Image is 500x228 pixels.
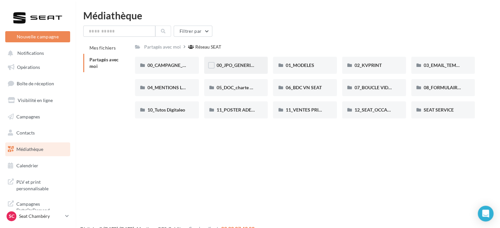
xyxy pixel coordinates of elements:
span: 11_VENTES PRIVÉES SEAT [285,107,341,113]
a: Contacts [4,126,71,140]
div: Médiathèque [83,10,492,20]
span: 00_JPO_GENERIQUE IBIZA ARONA [217,62,291,68]
a: Opérations [4,60,71,74]
span: Contacts [16,130,35,135]
div: Open Intercom Messenger [478,206,493,221]
span: PLV et print personnalisable [16,177,67,192]
button: Filtrer par [174,26,212,37]
span: 06_BDC VN SEAT [285,85,321,90]
a: Campagnes [4,110,71,124]
a: Boîte de réception [4,76,71,91]
span: 01_MODELES [285,62,314,68]
a: Campagnes DataOnDemand [4,197,71,216]
span: SEAT SERVICE [424,107,454,113]
p: Seat Chambéry [19,213,63,219]
a: SC Seat Chambéry [5,210,70,222]
span: Partagés avec moi [89,57,119,69]
div: Réseau SEAT [195,44,221,50]
span: Opérations [17,64,40,70]
a: Visibilité en ligne [4,93,71,107]
a: Calendrier [4,159,71,173]
span: 00_CAMPAGNE_SEPTEMBRE [147,62,209,68]
a: Médiathèque [4,142,71,156]
span: 03_EMAIL_TEMPLATE HTML SEAT [424,62,495,68]
span: Visibilité en ligne [18,97,53,103]
span: Boîte de réception [17,81,54,86]
a: PLV et print personnalisable [4,175,71,194]
div: Partagés avec moi [144,44,181,50]
span: 11_POSTER ADEME SEAT [217,107,270,113]
span: 10_Tutos Digitaleo [147,107,185,113]
span: 07_BOUCLE VIDEO ECRAN SHOWROOM [355,85,441,90]
span: 05_DOC_charte graphique + Guidelines [217,85,297,90]
span: Campagnes DataOnDemand [16,199,67,214]
span: Calendrier [16,163,38,168]
span: Mes fichiers [89,45,116,51]
span: 04_MENTIONS LEGALES OFFRES PRESSE [147,85,234,90]
span: 02_KVPRINT [355,62,382,68]
span: Notifications [17,51,44,56]
button: Nouvelle campagne [5,31,70,42]
span: SC [9,213,14,219]
span: Médiathèque [16,146,43,152]
span: 12_SEAT_OCCASIONS_GARANTIES [355,107,429,113]
span: Campagnes [16,114,40,119]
